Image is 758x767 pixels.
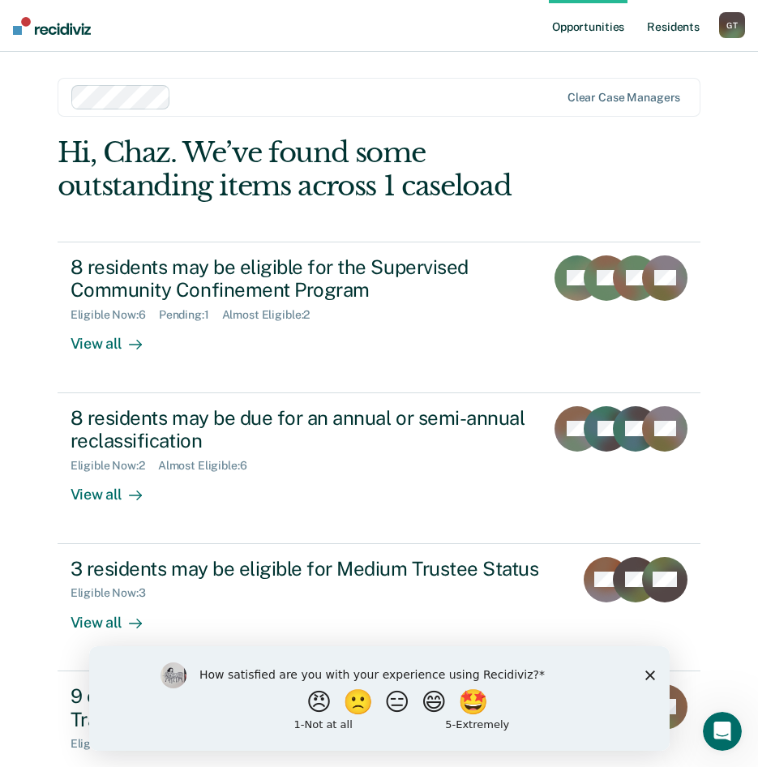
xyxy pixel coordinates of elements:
[71,255,533,302] div: 8 residents may be eligible for the Supervised Community Confinement Program
[71,557,562,581] div: 3 residents may be eligible for Medium Trustee Status
[71,459,158,473] div: Eligible Now : 2
[58,544,701,671] a: 3 residents may be eligible for Medium Trustee StatusEligible Now:3View all
[567,91,680,105] div: Clear case managers
[71,322,161,354] div: View all
[71,586,159,600] div: Eligible Now : 3
[71,737,159,751] div: Eligible Now : 9
[719,12,745,38] div: G T
[58,242,701,393] a: 8 residents may be eligible for the Supervised Community Confinement ProgramEligible Now:6Pending...
[719,12,745,38] button: GT
[222,308,323,322] div: Almost Eligible : 2
[71,473,161,504] div: View all
[71,684,533,731] div: 9 clients may be eligible for the Community Transition Program (Work Release)
[159,308,222,322] div: Pending : 1
[13,17,91,35] img: Recidiviz
[703,712,742,751] iframe: Intercom live chat
[89,646,670,751] iframe: Survey by Kim from Recidiviz
[71,600,161,632] div: View all
[71,406,533,453] div: 8 residents may be due for an annual or semi-annual reclassification
[58,136,572,203] div: Hi, Chaz. We’ve found some outstanding items across 1 caseload
[58,393,701,544] a: 8 residents may be due for an annual or semi-annual reclassificationEligible Now:2Almost Eligible...
[158,459,260,473] div: Almost Eligible : 6
[71,308,159,322] div: Eligible Now : 6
